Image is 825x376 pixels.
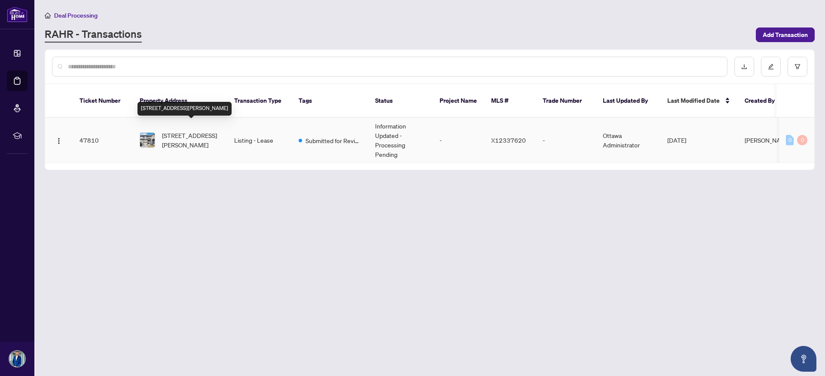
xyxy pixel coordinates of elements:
[667,136,686,144] span: [DATE]
[433,84,484,118] th: Project Name
[761,57,781,76] button: edit
[73,118,133,163] td: 47810
[9,351,25,367] img: Profile Icon
[536,118,596,163] td: -
[137,102,232,116] div: [STREET_ADDRESS][PERSON_NAME]
[368,118,433,163] td: Information Updated - Processing Pending
[596,84,660,118] th: Last Updated By
[45,12,51,18] span: home
[791,346,816,372] button: Open asap
[536,84,596,118] th: Trade Number
[756,28,815,42] button: Add Transaction
[734,57,754,76] button: download
[788,57,807,76] button: filter
[484,84,536,118] th: MLS #
[73,84,133,118] th: Ticket Number
[763,28,808,42] span: Add Transaction
[162,131,220,150] span: [STREET_ADDRESS][PERSON_NAME]
[667,96,720,105] span: Last Modified Date
[745,136,791,144] span: [PERSON_NAME]
[306,136,361,145] span: Submitted for Review
[768,64,774,70] span: edit
[794,64,801,70] span: filter
[741,64,747,70] span: download
[227,84,292,118] th: Transaction Type
[45,27,142,43] a: RAHR - Transactions
[797,135,807,145] div: 0
[55,138,62,144] img: Logo
[227,118,292,163] td: Listing - Lease
[54,12,98,19] span: Deal Processing
[786,135,794,145] div: 0
[292,84,368,118] th: Tags
[368,84,433,118] th: Status
[660,84,738,118] th: Last Modified Date
[596,118,660,163] td: Ottawa Administrator
[133,84,227,118] th: Property Address
[7,6,27,22] img: logo
[491,136,526,144] span: X12337620
[433,118,484,163] td: -
[140,133,155,147] img: thumbnail-img
[738,84,789,118] th: Created By
[52,133,66,147] button: Logo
